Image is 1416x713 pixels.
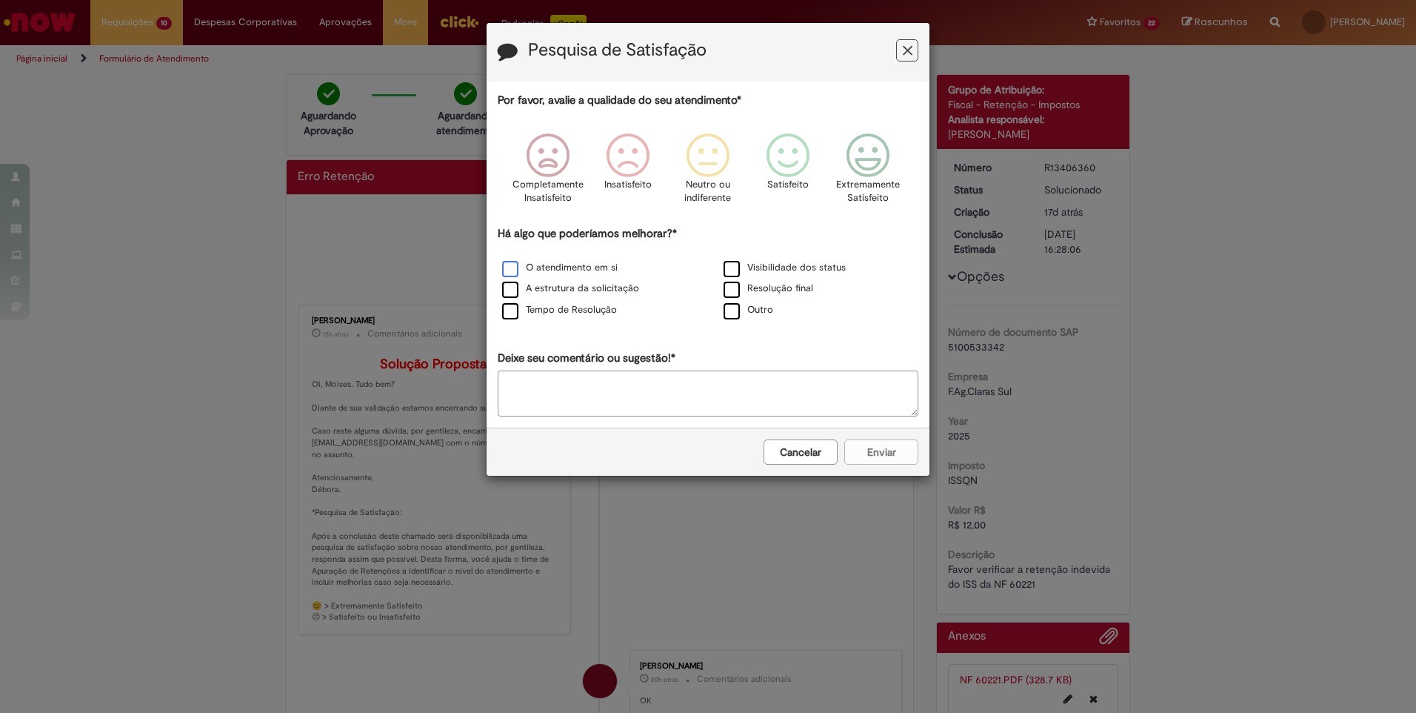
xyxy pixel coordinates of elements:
[502,282,639,296] label: A estrutura da solicitação
[498,93,741,108] label: Por favor, avalie a qualidade do seu atendimento*
[767,178,809,192] p: Satisfeito
[498,226,918,322] div: Há algo que poderíamos melhorar?*
[590,122,666,224] div: Insatisfeito
[724,261,846,275] label: Visibilidade dos status
[830,122,906,224] div: Extremamente Satisfeito
[502,261,618,275] label: O atendimento em si
[724,303,773,317] label: Outro
[836,178,900,205] p: Extremamente Satisfeito
[498,351,675,366] label: Deixe seu comentário ou sugestão!*
[670,122,746,224] div: Neutro ou indiferente
[681,178,735,205] p: Neutro ou indiferente
[502,303,617,317] label: Tempo de Resolução
[528,41,707,60] label: Pesquisa de Satisfação
[724,282,813,296] label: Resolução final
[510,122,585,224] div: Completamente Insatisfeito
[750,122,826,224] div: Satisfeito
[764,440,838,465] button: Cancelar
[512,178,584,205] p: Completamente Insatisfeito
[604,178,652,192] p: Insatisfeito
